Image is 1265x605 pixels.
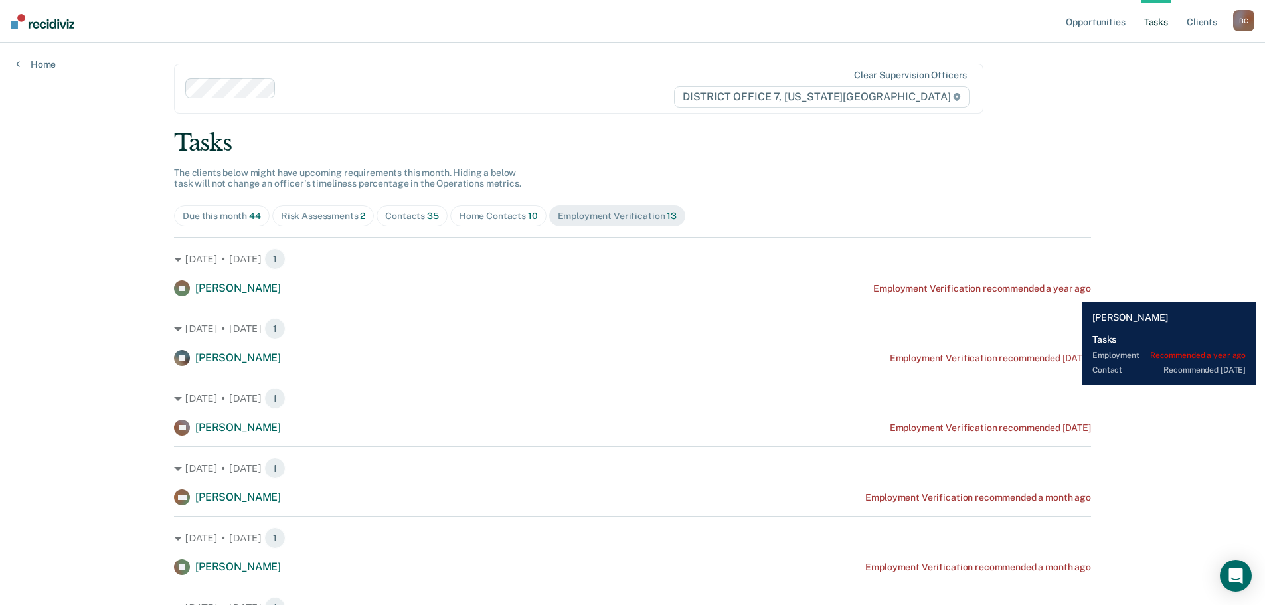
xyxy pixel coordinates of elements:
[195,351,281,364] span: [PERSON_NAME]
[195,421,281,434] span: [PERSON_NAME]
[16,58,56,70] a: Home
[264,318,286,339] span: 1
[11,14,74,29] img: Recidiviz
[558,211,677,222] div: Employment Verification
[174,527,1091,549] div: [DATE] • [DATE] 1
[890,353,1091,364] div: Employment Verification recommended [DATE]
[174,318,1091,339] div: [DATE] • [DATE] 1
[1220,560,1252,592] div: Open Intercom Messenger
[854,70,967,81] div: Clear supervision officers
[195,282,281,294] span: [PERSON_NAME]
[264,248,286,270] span: 1
[174,248,1091,270] div: [DATE] • [DATE] 1
[865,562,1090,573] div: Employment Verification recommended a month ago
[183,211,261,222] div: Due this month
[174,458,1091,479] div: [DATE] • [DATE] 1
[281,211,366,222] div: Risk Assessments
[264,388,286,409] span: 1
[385,211,439,222] div: Contacts
[264,458,286,479] span: 1
[667,211,677,221] span: 13
[528,211,538,221] span: 10
[459,211,538,222] div: Home Contacts
[195,491,281,503] span: [PERSON_NAME]
[174,388,1091,409] div: [DATE] • [DATE] 1
[360,211,365,221] span: 2
[890,422,1091,434] div: Employment Verification recommended [DATE]
[427,211,439,221] span: 35
[873,283,1091,294] div: Employment Verification recommended a year ago
[195,561,281,573] span: [PERSON_NAME]
[674,86,970,108] span: DISTRICT OFFICE 7, [US_STATE][GEOGRAPHIC_DATA]
[174,130,1091,157] div: Tasks
[865,492,1090,503] div: Employment Verification recommended a month ago
[174,167,521,189] span: The clients below might have upcoming requirements this month. Hiding a below task will not chang...
[1233,10,1254,31] button: BC
[1233,10,1254,31] div: B C
[264,527,286,549] span: 1
[249,211,261,221] span: 44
